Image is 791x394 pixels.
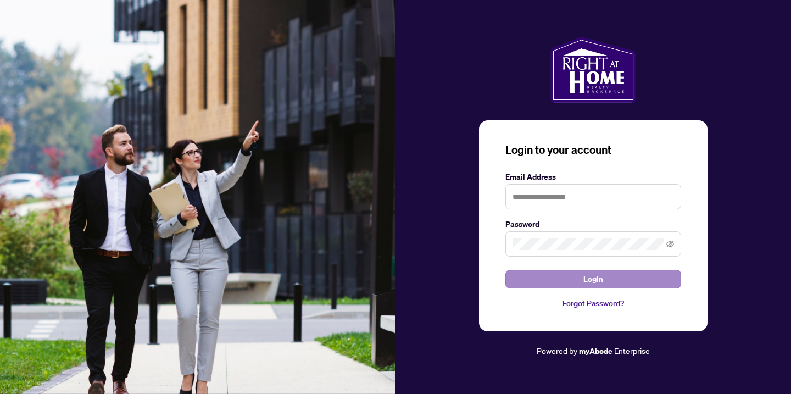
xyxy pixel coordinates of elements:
span: Enterprise [614,346,650,356]
span: Login [583,270,603,288]
button: Login [505,270,681,288]
h3: Login to your account [505,142,681,158]
a: Forgot Password? [505,297,681,309]
label: Email Address [505,171,681,183]
a: myAbode [579,345,612,357]
span: Powered by [537,346,577,356]
span: eye-invisible [666,240,674,248]
label: Password [505,218,681,230]
img: ma-logo [550,37,636,103]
